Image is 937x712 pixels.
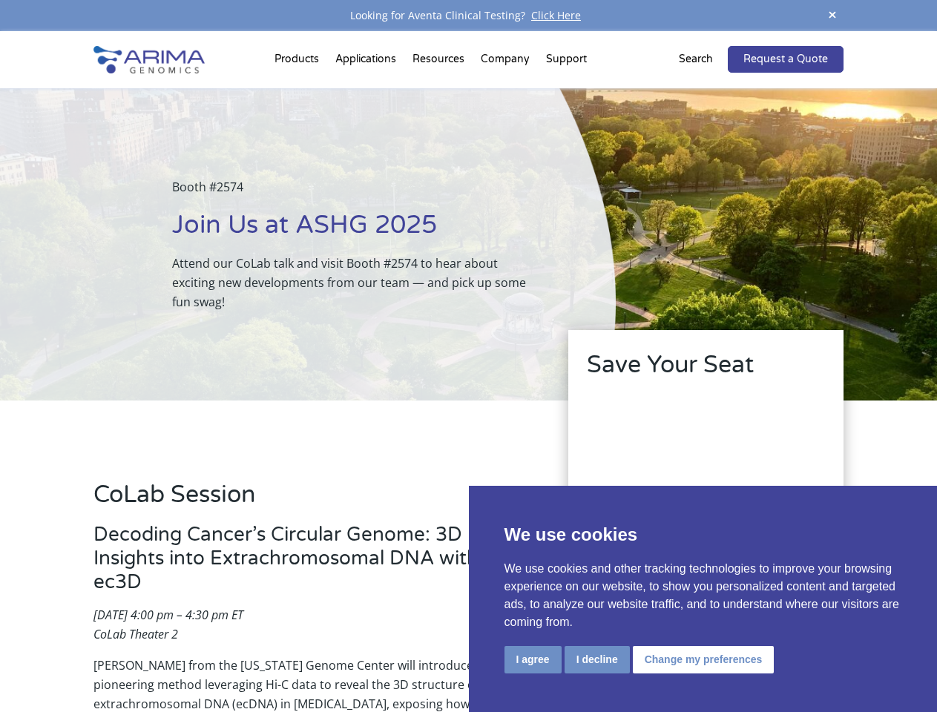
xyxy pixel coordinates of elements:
a: Click Here [525,8,587,22]
button: I agree [504,646,562,673]
button: Change my preferences [633,646,775,673]
em: [DATE] 4:00 pm – 4:30 pm ET [93,607,243,623]
p: Booth #2574 [172,177,541,208]
h3: Decoding Cancer’s Circular Genome: 3D Insights into Extrachromosomal DNA with ec3D [93,523,527,605]
p: Attend our CoLab talk and visit Booth #2574 to hear about exciting new developments from our team... [172,254,541,311]
p: We use cookies and other tracking technologies to improve your browsing experience on our website... [504,560,902,631]
div: Looking for Aventa Clinical Testing? [93,6,843,25]
img: Arima-Genomics-logo [93,46,205,73]
p: Search [679,50,713,69]
h2: Save Your Seat [587,349,825,393]
a: Request a Quote [728,46,844,73]
h2: CoLab Session [93,478,527,523]
p: We use cookies [504,521,902,548]
em: CoLab Theater 2 [93,626,178,642]
h1: Join Us at ASHG 2025 [172,208,541,254]
button: I decline [565,646,630,673]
